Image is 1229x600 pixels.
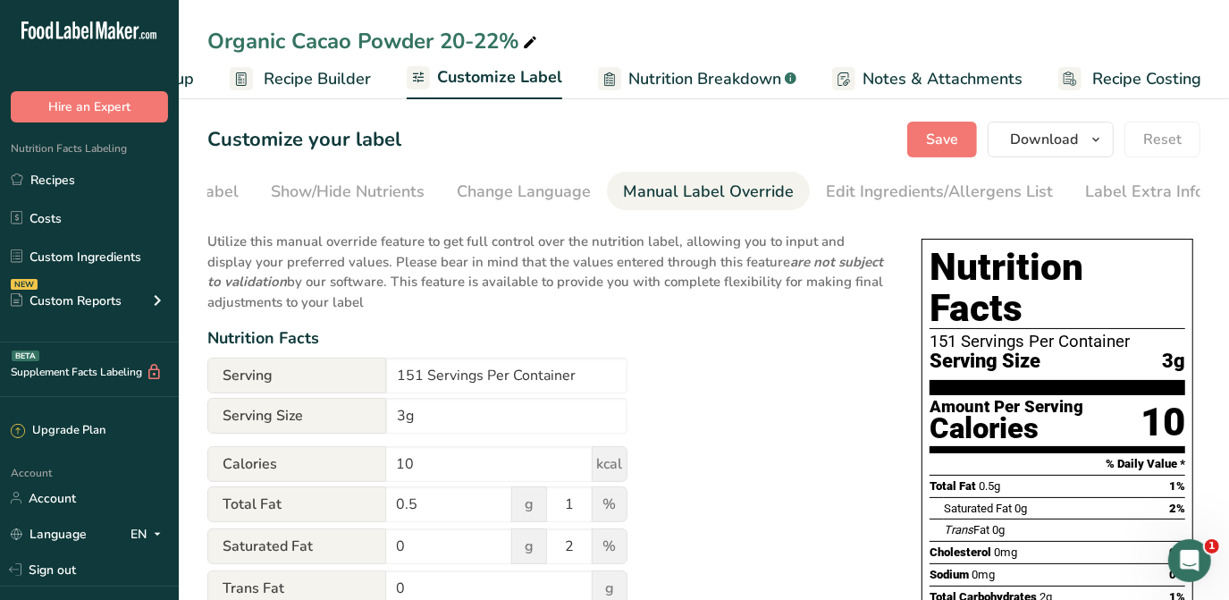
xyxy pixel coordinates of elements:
[826,180,1053,204] div: Edit Ingredients/Allergens List
[1141,399,1185,446] div: 10
[863,67,1023,91] span: Notes & Attachments
[11,519,87,550] a: Language
[1169,479,1185,493] span: 1%
[511,486,547,522] span: g
[1085,180,1204,204] div: Label Extra Info
[207,221,886,312] p: Utilize this manual override feature to get full control over the nutrition label, allowing you t...
[207,528,386,564] span: Saturated Fat
[230,59,371,99] a: Recipe Builder
[1092,67,1201,91] span: Recipe Costing
[1014,502,1027,515] span: 0g
[11,91,168,123] button: Hire an Expert
[207,326,886,351] div: Nutrition Facts
[926,129,958,150] span: Save
[994,545,1017,559] span: 0mg
[207,398,386,434] span: Serving Size
[623,180,794,204] div: Manual Label Override
[511,528,547,564] span: g
[930,545,991,559] span: Cholesterol
[592,446,627,482] span: kcal
[930,333,1185,351] div: 151 Servings Per Container
[271,180,425,204] div: Show/Hide Nutrients
[944,502,1012,515] span: Saturated Fat
[207,446,386,482] span: Calories
[1124,122,1200,157] button: Reset
[907,122,977,157] button: Save
[11,422,105,440] div: Upgrade Plan
[207,25,541,57] div: Organic Cacao Powder 20-22%
[1168,539,1211,582] iframe: Intercom live chat
[1143,129,1182,150] span: Reset
[1169,502,1185,515] span: 2%
[972,568,995,581] span: 0mg
[944,523,973,537] i: Trans
[598,59,796,99] a: Nutrition Breakdown
[1162,351,1185,373] span: 3g
[832,59,1023,99] a: Notes & Attachments
[930,416,1083,442] div: Calories
[407,57,562,100] a: Customize Label
[930,351,1040,373] span: Serving Size
[930,568,969,581] span: Sodium
[1205,539,1219,554] span: 1
[12,351,39,361] div: BETA
[437,65,562,89] span: Customize Label
[992,523,1005,537] span: 0g
[944,523,989,537] span: Fat
[264,67,371,91] span: Recipe Builder
[592,528,627,564] span: %
[930,247,1185,329] h1: Nutrition Facts
[930,453,1185,475] section: % Daily Value *
[207,486,386,522] span: Total Fat
[11,292,122,310] div: Custom Reports
[1010,129,1078,150] span: Download
[930,479,976,493] span: Total Fat
[207,125,401,155] h1: Customize your label
[207,358,386,393] span: Serving
[592,486,627,522] span: %
[1058,59,1201,99] a: Recipe Costing
[457,180,591,204] div: Change Language
[979,479,1000,493] span: 0.5g
[130,523,168,545] div: EN
[11,279,38,290] div: NEW
[930,399,1083,416] div: Amount Per Serving
[988,122,1114,157] button: Download
[628,67,781,91] span: Nutrition Breakdown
